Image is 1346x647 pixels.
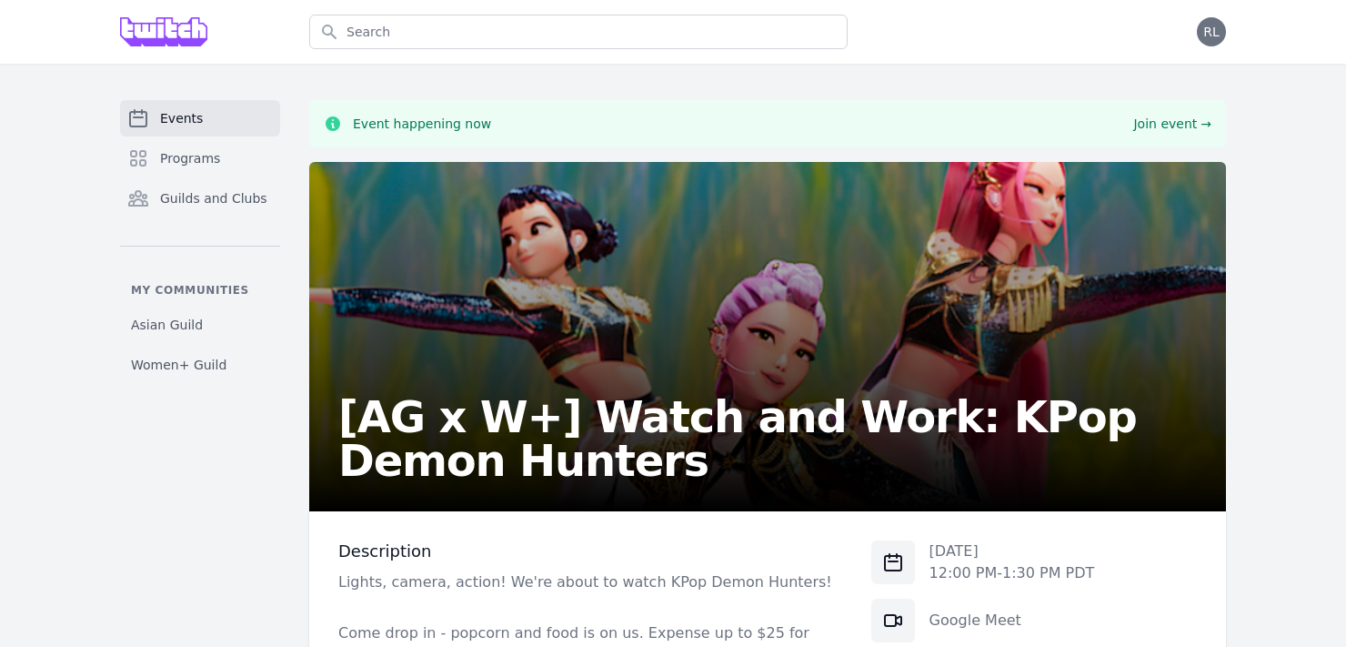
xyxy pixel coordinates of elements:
a: Events [120,100,280,136]
span: Events [160,109,203,127]
h3: Description [338,541,842,562]
nav: Sidebar [120,100,280,381]
span: → [1200,115,1211,133]
img: Grove [120,17,207,46]
span: Programs [160,149,220,167]
a: Asian Guild [120,308,280,341]
h2: [AG x W+] Watch and Work: KPop Demon Hunters [338,395,1197,482]
a: Programs [120,140,280,177]
p: 12:00 PM - 1:30 PM PDT [929,562,1095,584]
span: RL [1203,25,1220,38]
a: Join event [1133,115,1211,133]
p: Lights, camera, action! We're about to watch KPop Demon Hunters! [338,570,842,595]
a: Guilds and Clubs [120,180,280,217]
a: Women+ Guild [120,349,280,381]
span: Guilds and Clubs [160,189,267,207]
p: My communities [120,283,280,298]
span: Women+ Guild [131,356,226,374]
p: [DATE] [929,541,1095,562]
p: Event happening now [353,115,491,133]
button: RL [1197,17,1226,46]
span: Asian Guild [131,316,203,334]
a: Google Meet [929,612,1021,629]
input: Search [309,15,848,49]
